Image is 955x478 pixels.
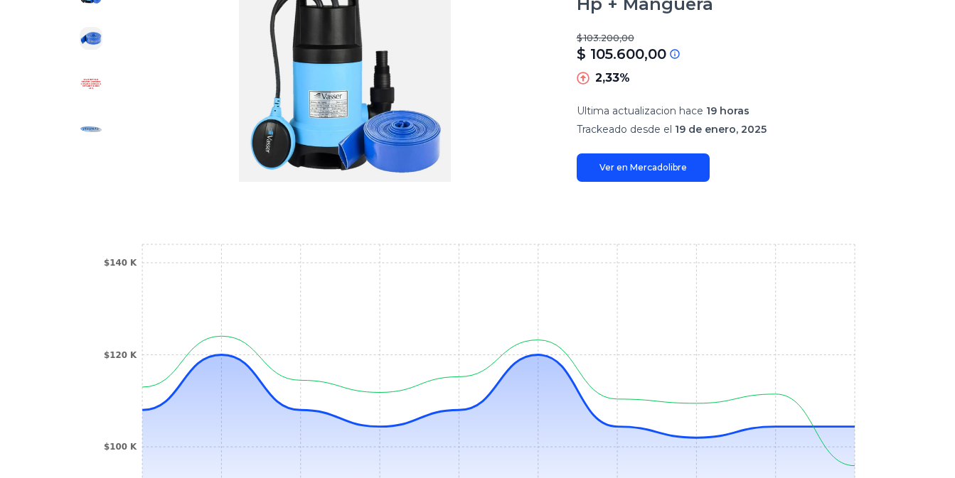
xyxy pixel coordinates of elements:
[104,442,137,452] tspan: $100 K
[577,123,672,136] span: Trackeado desde el
[706,104,749,117] span: 19 horas
[577,44,666,64] p: $ 105.600,00
[577,104,703,117] span: Ultima actualizacion hace
[80,27,102,50] img: Bomba Desagote Agua Sucia 1 Hp + Manguera
[577,153,710,182] a: Ver en Mercadolibre
[80,72,102,95] img: Bomba Desagote Agua Sucia 1 Hp + Manguera
[104,350,137,360] tspan: $120 K
[80,118,102,141] img: Bomba Desagote Agua Sucia 1 Hp + Manguera
[675,123,767,136] span: 19 de enero, 2025
[577,33,887,44] p: $ 103.200,00
[595,70,630,87] p: 2,33%
[104,258,137,268] tspan: $140 K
